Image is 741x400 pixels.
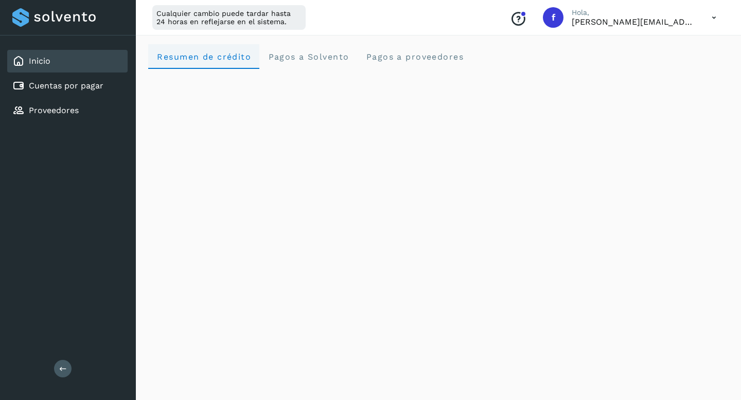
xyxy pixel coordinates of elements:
a: Inicio [29,56,50,66]
span: Resumen de crédito [156,52,251,62]
div: Inicio [7,50,128,72]
span: Pagos a Solvento [268,52,349,62]
div: Cuentas por pagar [7,75,128,97]
p: Hola, [572,8,695,17]
a: Proveedores [29,105,79,115]
p: felipe.usua@harribeltza.com [572,17,695,27]
span: Pagos a proveedores [365,52,464,62]
div: Proveedores [7,99,128,122]
div: Cualquier cambio puede tardar hasta 24 horas en reflejarse en el sistema. [152,5,306,30]
a: Cuentas por pagar [29,81,103,90]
